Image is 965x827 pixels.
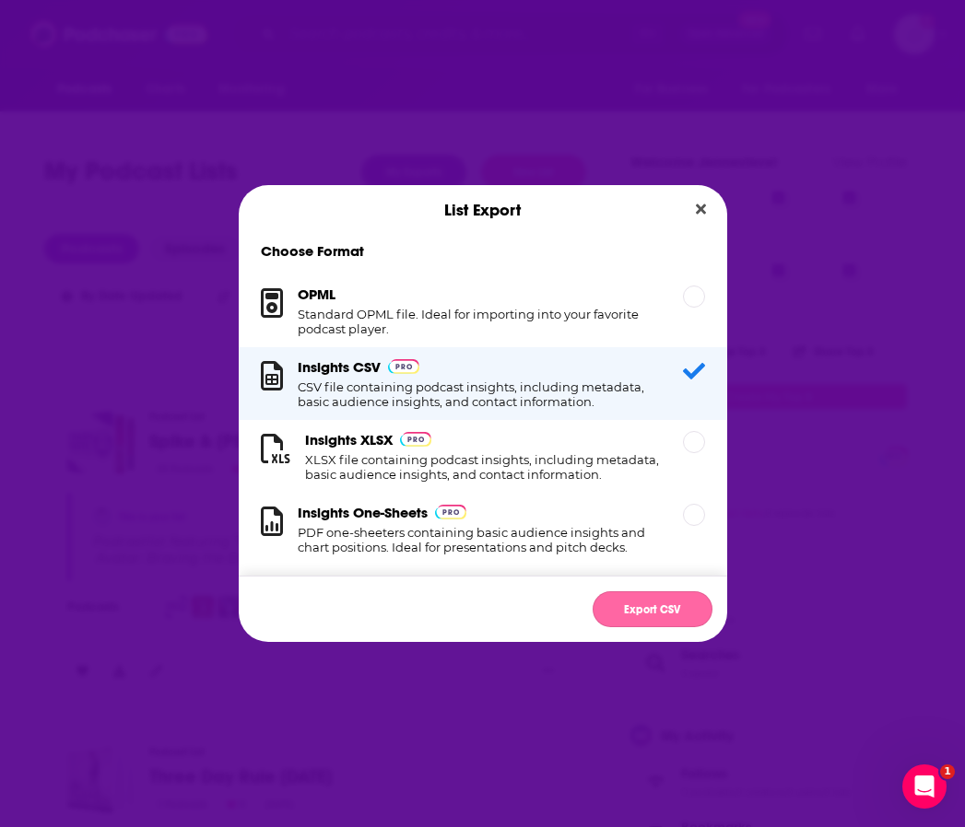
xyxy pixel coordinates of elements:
[305,431,393,448] h3: Insights XLSX
[298,307,661,336] h1: Standard OPML file. Ideal for importing into your favorite podcast player.
[298,285,335,303] h3: OPML
[388,359,420,374] img: Podchaser Pro
[902,764,947,809] iframe: Intercom live chat
[298,379,661,409] h1: CSV file containing podcast insights, including metadata, basic audience insights, and contact in...
[298,358,381,376] h3: Insights CSV
[593,591,712,627] button: Export CSV
[400,432,432,447] img: Podchaser Pro
[298,504,428,521] h3: Insights One-Sheets
[305,452,661,482] h1: XLSX file containing podcast insights, including metadata, basic audience insights, and contact i...
[688,198,713,221] button: Close
[298,525,661,554] h1: PDF one-sheeters containing basic audience insights and chart positions. Ideal for presentations ...
[239,242,727,260] h1: Choose Format
[239,185,727,235] div: List Export
[940,764,955,779] span: 1
[435,505,467,519] img: Podchaser Pro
